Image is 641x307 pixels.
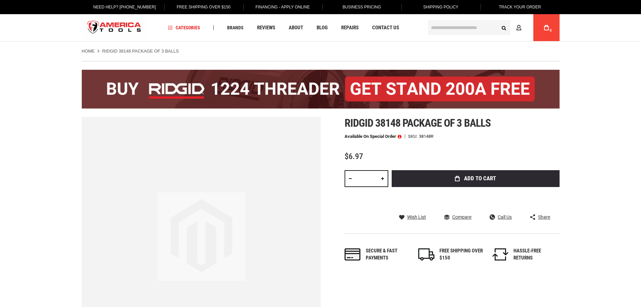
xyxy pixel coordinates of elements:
[439,247,483,262] div: FREE SHIPPING OVER $150
[390,189,561,192] iframe: Secure express checkout frame
[254,23,278,32] a: Reviews
[513,247,557,262] div: HASSLE-FREE RETURNS
[490,214,512,220] a: Call Us
[392,170,560,187] button: Add to Cart
[257,25,275,30] span: Reviews
[82,70,560,109] img: BOGO: Buy the RIDGID® 1224 Threader (26092), get the 92467 200A Stand FREE!
[338,23,362,32] a: Repairs
[366,247,409,262] div: Secure & fast payments
[418,248,434,260] img: shipping
[444,214,471,220] a: Compare
[419,134,433,139] div: 38148R
[341,25,359,30] span: Repairs
[82,15,147,40] a: store logo
[168,25,200,30] span: Categories
[345,248,361,260] img: payments
[369,23,402,32] a: Contact Us
[157,192,245,281] img: image.jpg
[345,134,401,139] p: Available on Special Order
[492,248,508,260] img: returns
[399,214,426,220] a: Wish List
[372,25,399,30] span: Contact Us
[314,23,331,32] a: Blog
[82,48,95,54] a: Home
[82,15,147,40] img: America Tools
[550,29,552,32] span: 0
[407,215,426,219] span: Wish List
[452,215,471,219] span: Compare
[289,25,303,30] span: About
[423,5,459,9] span: Shipping Policy
[498,21,510,34] button: Search
[538,215,550,219] span: Share
[345,117,491,129] span: Ridgid 38148 package of 3 balls
[498,215,512,219] span: Call Us
[227,25,244,30] span: Brands
[540,14,553,41] a: 0
[345,152,363,161] span: $6.97
[102,49,179,54] strong: RIDGID 38148 PACKAGE OF 3 BALLS
[224,23,247,32] a: Brands
[286,23,306,32] a: About
[317,25,328,30] span: Blog
[408,134,419,139] strong: SKU
[165,23,203,32] a: Categories
[464,176,496,181] span: Add to Cart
